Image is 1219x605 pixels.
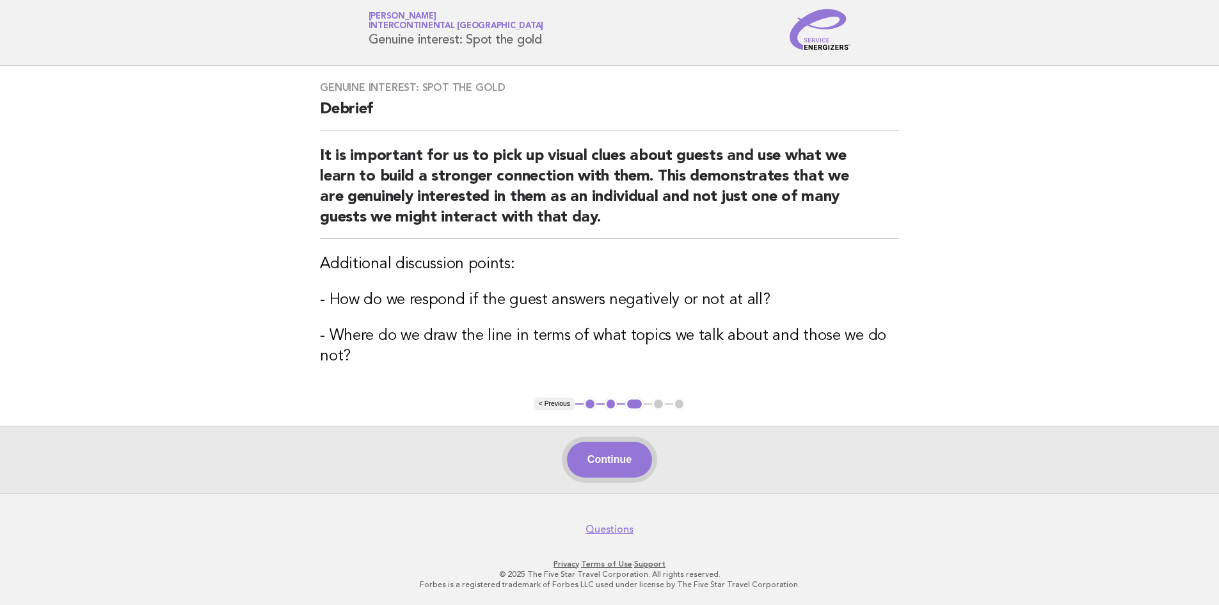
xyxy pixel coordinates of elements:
img: Service Energizers [790,9,851,50]
h2: It is important for us to pick up visual clues about guests and use what we learn to build a stro... [320,146,899,239]
button: < Previous [534,398,575,410]
h3: - How do we respond if the guest answers negatively or not at all? [320,290,899,311]
h3: Additional discussion points: [320,254,899,275]
span: InterContinental [GEOGRAPHIC_DATA] [369,22,544,31]
h2: Debrief [320,99,899,131]
p: © 2025 The Five Star Travel Corporation. All rights reserved. [218,569,1001,579]
a: Questions [586,523,633,536]
h3: - Where do we draw the line in terms of what topics we talk about and those we do not? [320,326,899,367]
a: Terms of Use [581,560,632,569]
p: Forbes is a registered trademark of Forbes LLC used under license by The Five Star Travel Corpora... [218,579,1001,590]
h1: Genuine interest: Spot the gold [369,13,544,46]
h3: Genuine interest: Spot the gold [320,81,899,94]
button: Continue [567,442,652,478]
button: 1 [584,398,596,410]
button: 3 [625,398,644,410]
button: 2 [605,398,617,410]
p: · · [218,559,1001,569]
a: Support [634,560,665,569]
a: Privacy [554,560,579,569]
a: [PERSON_NAME]InterContinental [GEOGRAPHIC_DATA] [369,12,544,30]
